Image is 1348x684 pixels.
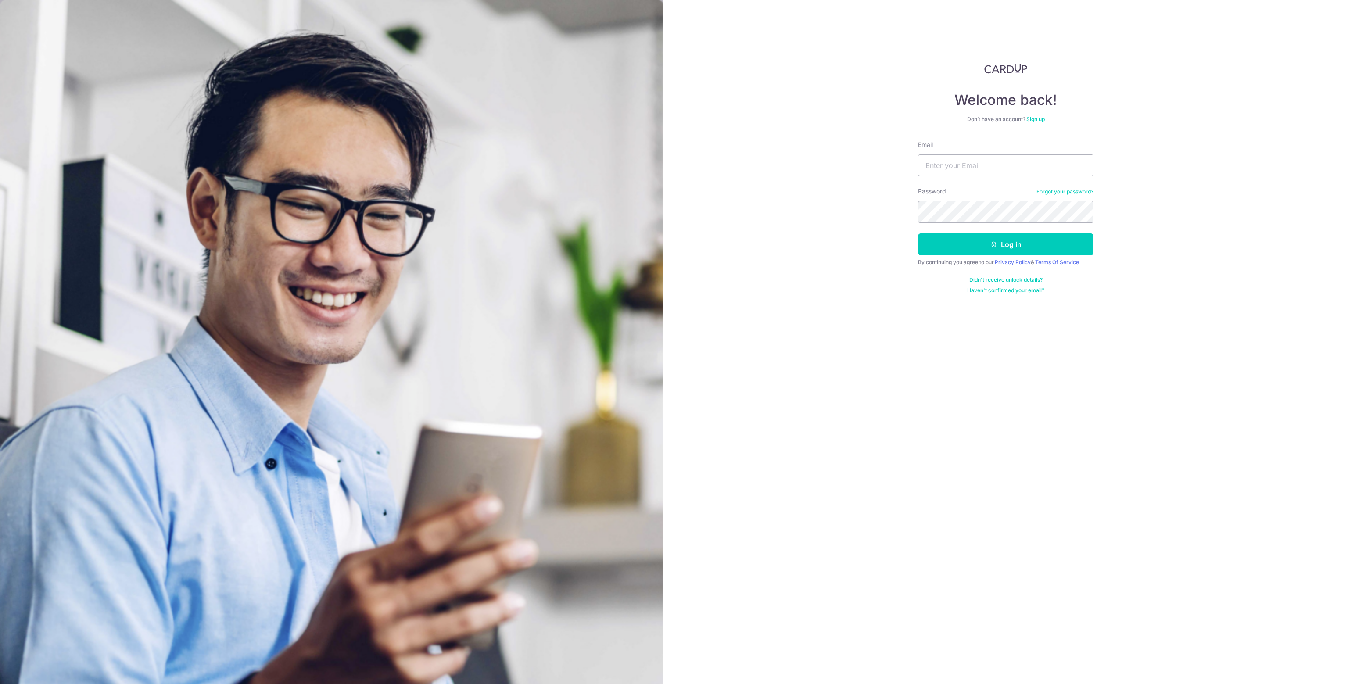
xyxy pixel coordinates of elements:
[918,140,933,149] label: Email
[969,276,1043,283] a: Didn't receive unlock details?
[918,233,1093,255] button: Log in
[1036,188,1093,195] a: Forgot your password?
[918,91,1093,109] h4: Welcome back!
[967,287,1044,294] a: Haven't confirmed your email?
[995,259,1031,265] a: Privacy Policy
[918,154,1093,176] input: Enter your Email
[918,116,1093,123] div: Don’t have an account?
[984,63,1027,74] img: CardUp Logo
[1026,116,1045,122] a: Sign up
[918,259,1093,266] div: By continuing you agree to our &
[918,187,946,196] label: Password
[1035,259,1079,265] a: Terms Of Service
